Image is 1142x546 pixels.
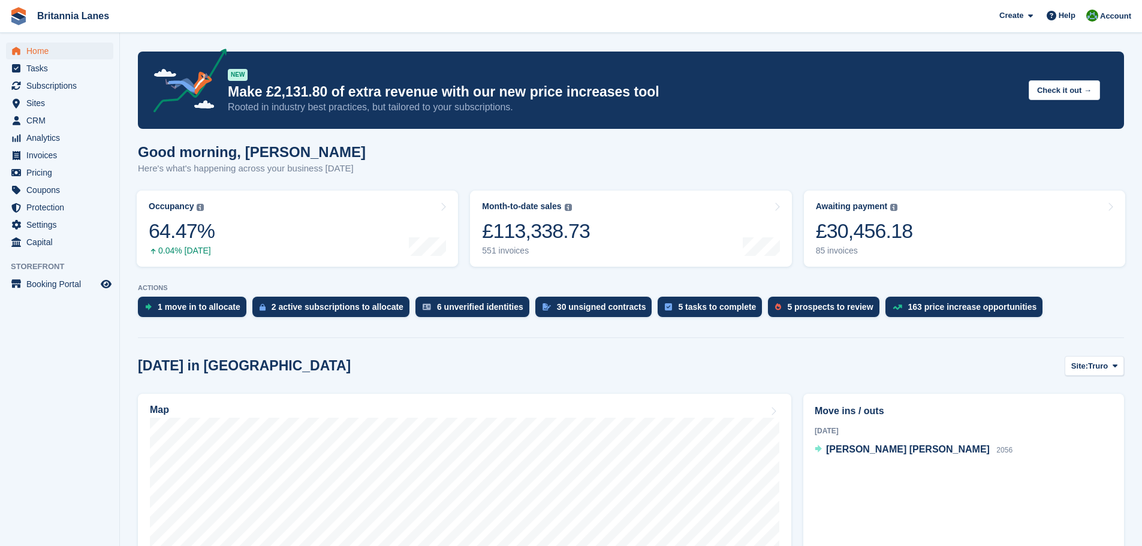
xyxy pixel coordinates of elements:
[565,204,572,211] img: icon-info-grey-7440780725fd019a000dd9b08b2336e03edf1995a4989e88bcd33f0948082b44.svg
[228,69,248,81] div: NEW
[423,303,431,310] img: verify_identity-adf6edd0f0f0b5bbfe63781bf79b02c33cf7c696d77639b501bdc392416b5a36.svg
[6,95,113,111] a: menu
[138,144,366,160] h1: Good morning, [PERSON_NAME]
[6,43,113,59] a: menu
[787,302,873,312] div: 5 prospects to review
[6,112,113,129] a: menu
[197,204,204,211] img: icon-info-grey-7440780725fd019a000dd9b08b2336e03edf1995a4989e88bcd33f0948082b44.svg
[543,303,551,310] img: contract_signature_icon-13c848040528278c33f63329250d36e43548de30e8caae1d1a13099fd9432cc5.svg
[6,77,113,94] a: menu
[6,276,113,292] a: menu
[437,302,523,312] div: 6 unverified identities
[149,201,194,212] div: Occupancy
[6,182,113,198] a: menu
[996,446,1013,454] span: 2056
[137,191,458,267] a: Occupancy 64.47% 0.04% [DATE]
[470,191,791,267] a: Month-to-date sales £113,338.73 551 invoices
[482,246,590,256] div: 551 invoices
[149,219,215,243] div: 64.47%
[893,304,902,310] img: price_increase_opportunities-93ffe204e8149a01c8c9dc8f82e8f89637d9d84a8eef4429ea346261dce0b2c0.svg
[150,405,169,415] h2: Map
[775,303,781,310] img: prospect-51fa495bee0391a8d652442698ab0144808aea92771e9ea1ae160a38d050c398.svg
[26,77,98,94] span: Subscriptions
[6,164,113,181] a: menu
[143,49,227,117] img: price-adjustments-announcement-icon-8257ccfd72463d97f412b2fc003d46551f7dbcb40ab6d574587a9cd5c0d94...
[26,129,98,146] span: Analytics
[678,302,756,312] div: 5 tasks to complete
[1059,10,1075,22] span: Help
[26,276,98,292] span: Booking Portal
[26,147,98,164] span: Invoices
[138,358,351,374] h2: [DATE] in [GEOGRAPHIC_DATA]
[1100,10,1131,22] span: Account
[252,297,415,323] a: 2 active subscriptions to allocate
[149,246,215,256] div: 0.04% [DATE]
[26,43,98,59] span: Home
[228,83,1019,101] p: Make £2,131.80 of extra revenue with our new price increases tool
[665,303,672,310] img: task-75834270c22a3079a89374b754ae025e5fb1db73e45f91037f5363f120a921f8.svg
[415,297,535,323] a: 6 unverified identities
[138,162,366,176] p: Here's what's happening across your business [DATE]
[145,303,152,310] img: move_ins_to_allocate_icon-fdf77a2bb77ea45bf5b3d319d69a93e2d87916cf1d5bf7949dd705db3b84f3ca.svg
[272,302,403,312] div: 2 active subscriptions to allocate
[816,219,913,243] div: £30,456.18
[816,246,913,256] div: 85 invoices
[768,297,885,323] a: 5 prospects to review
[6,234,113,251] a: menu
[815,404,1113,418] h2: Move ins / outs
[6,147,113,164] a: menu
[26,95,98,111] span: Sites
[138,297,252,323] a: 1 move in to allocate
[815,442,1013,458] a: [PERSON_NAME] [PERSON_NAME] 2056
[804,191,1125,267] a: Awaiting payment £30,456.18 85 invoices
[6,216,113,233] a: menu
[228,101,1019,114] p: Rooted in industry best practices, but tailored to your subscriptions.
[158,302,240,312] div: 1 move in to allocate
[1088,360,1108,372] span: Truro
[26,234,98,251] span: Capital
[890,204,897,211] img: icon-info-grey-7440780725fd019a000dd9b08b2336e03edf1995a4989e88bcd33f0948082b44.svg
[816,201,888,212] div: Awaiting payment
[557,302,646,312] div: 30 unsigned contracts
[999,10,1023,22] span: Create
[482,219,590,243] div: £113,338.73
[1065,356,1124,376] button: Site: Truro
[26,182,98,198] span: Coupons
[26,112,98,129] span: CRM
[1029,80,1100,100] button: Check it out →
[885,297,1049,323] a: 163 price increase opportunities
[1086,10,1098,22] img: Matt Lane
[482,201,561,212] div: Month-to-date sales
[26,60,98,77] span: Tasks
[26,164,98,181] span: Pricing
[1071,360,1088,372] span: Site:
[535,297,658,323] a: 30 unsigned contracts
[815,426,1113,436] div: [DATE]
[10,7,28,25] img: stora-icon-8386f47178a22dfd0bd8f6a31ec36ba5ce8667c1dd55bd0f319d3a0aa187defe.svg
[658,297,768,323] a: 5 tasks to complete
[26,199,98,216] span: Protection
[6,129,113,146] a: menu
[6,60,113,77] a: menu
[11,261,119,273] span: Storefront
[26,216,98,233] span: Settings
[138,284,1124,292] p: ACTIONS
[826,444,990,454] span: [PERSON_NAME] [PERSON_NAME]
[908,302,1037,312] div: 163 price increase opportunities
[32,6,114,26] a: Britannia Lanes
[260,303,266,311] img: active_subscription_to_allocate_icon-d502201f5373d7db506a760aba3b589e785aa758c864c3986d89f69b8ff3...
[99,277,113,291] a: Preview store
[6,199,113,216] a: menu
